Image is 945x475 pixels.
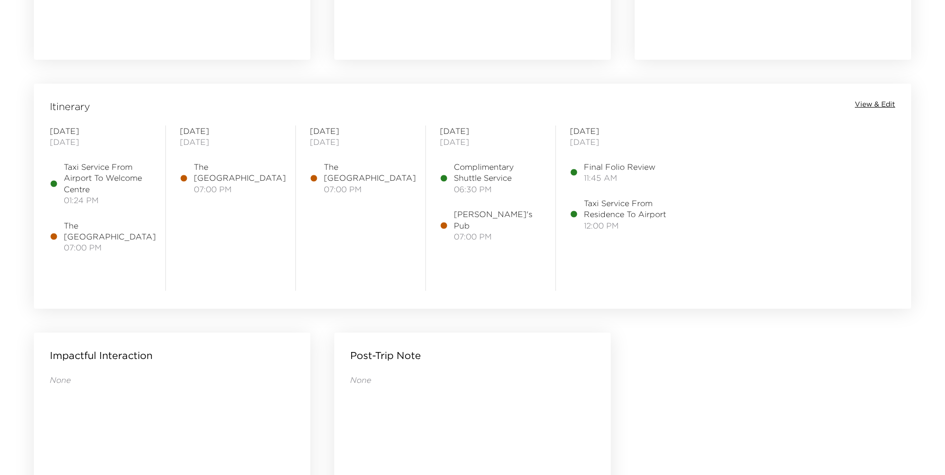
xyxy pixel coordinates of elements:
span: [DATE] [440,136,541,147]
span: [DATE] [310,125,411,136]
p: Impactful Interaction [50,349,152,362]
span: 01:24 PM [64,195,151,206]
span: Complimentary Shuttle Service [454,161,541,184]
span: [DATE] [50,136,151,147]
p: None [50,374,294,385]
p: Post-Trip Note [350,349,421,362]
span: 07:00 PM [194,184,286,195]
span: 11:45 AM [584,172,656,183]
span: 07:00 PM [324,184,416,195]
span: The [GEOGRAPHIC_DATA] [324,161,416,184]
span: The [GEOGRAPHIC_DATA] [194,161,286,184]
span: 07:00 PM [454,231,541,242]
span: 12:00 PM [584,220,672,231]
button: View & Edit [855,100,895,110]
span: 06:30 PM [454,184,541,195]
span: The [GEOGRAPHIC_DATA] [64,220,156,242]
span: 07:00 PM [64,242,156,253]
span: Final Folio Review [584,161,656,172]
span: [PERSON_NAME]'s Pub [454,209,541,231]
span: Itinerary [50,100,90,114]
span: [DATE] [310,136,411,147]
p: None [350,374,595,385]
span: Taxi Service From Airport To Welcome Centre [64,161,151,195]
span: [DATE] [180,136,281,147]
span: [DATE] [570,136,672,147]
span: [DATE] [180,125,281,136]
span: [DATE] [50,125,151,136]
span: Taxi Service From Residence To Airport [584,198,672,220]
span: [DATE] [570,125,672,136]
span: [DATE] [440,125,541,136]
